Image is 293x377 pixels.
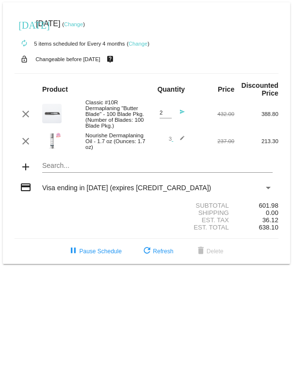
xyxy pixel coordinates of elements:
small: 5 items scheduled for Every 4 months [15,41,125,47]
a: Change [129,41,147,47]
mat-icon: pause [67,246,79,257]
div: Nourishe Dermaplaning Oil - 1.7 oz (Ounces: 1.7 oz) [81,132,146,150]
span: 3 [169,136,185,142]
img: 58.png [42,104,62,123]
mat-icon: credit_card [20,181,32,193]
mat-icon: clear [20,135,32,147]
button: Delete [187,243,231,260]
div: Est. Tax [146,216,234,224]
strong: Product [42,85,68,93]
small: ( ) [62,21,85,27]
strong: Price [218,85,234,93]
input: Quantity [160,110,172,116]
small: Changeable before [DATE] [35,56,100,62]
mat-icon: add [20,161,32,173]
span: Refresh [141,248,173,255]
div: Classic #10R Dermaplaning "Butter Blade" - 100 Blade Pkg. (Number of Blades: 100 Blade Pkg.) [81,99,146,129]
mat-icon: refresh [141,246,153,257]
mat-icon: clear [20,108,32,120]
mat-icon: edit [173,135,185,147]
span: 36.12 [262,216,278,224]
span: Pause Schedule [67,248,121,255]
button: Pause Schedule [60,243,129,260]
strong: Discounted Price [242,82,278,97]
mat-icon: delete [195,246,207,257]
div: Est. Total [146,224,234,231]
mat-select: Payment Method [42,184,273,192]
span: Visa ending in [DATE] (expires [CREDIT_CARD_DATA]) [42,184,211,192]
mat-icon: autorenew [18,38,30,49]
div: Shipping [146,209,234,216]
mat-icon: live_help [104,53,116,66]
mat-icon: [DATE] [18,18,30,30]
div: 237.00 [191,138,235,144]
button: Refresh [133,243,181,260]
mat-icon: lock_open [18,53,30,66]
img: 5.png [42,131,62,150]
div: 213.30 [234,138,278,144]
div: 388.80 [234,111,278,117]
span: Delete [195,248,224,255]
small: ( ) [127,41,149,47]
div: 432.00 [191,111,235,117]
div: 601.98 [234,202,278,209]
input: Search... [42,162,273,170]
span: 0.00 [266,209,278,216]
div: Subtotal [146,202,234,209]
a: Change [64,21,83,27]
span: 638.10 [259,224,278,231]
mat-icon: send [173,109,185,121]
strong: Quantity [157,85,185,93]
